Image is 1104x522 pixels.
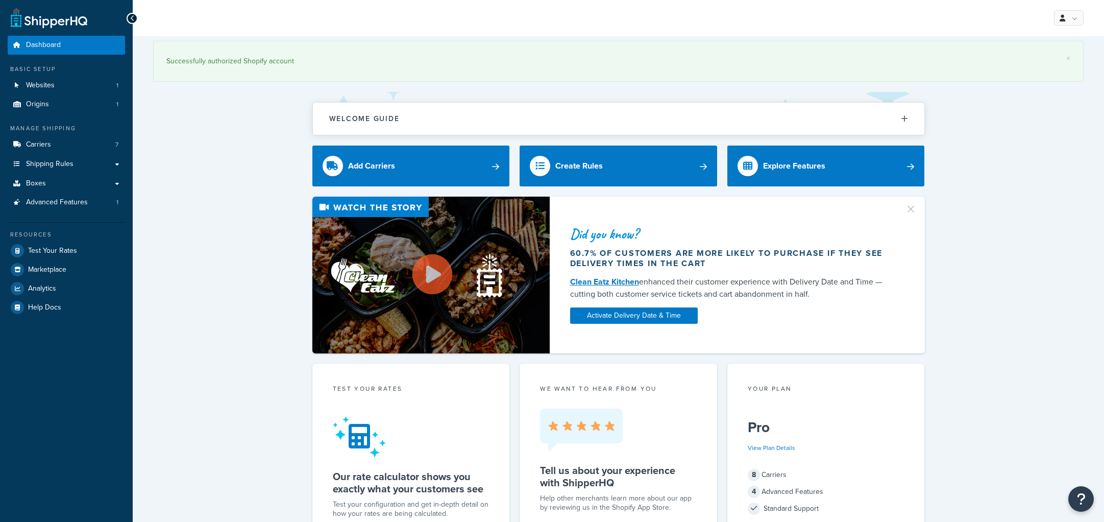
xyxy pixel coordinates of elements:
span: 4 [748,486,760,498]
button: Welcome Guide [313,103,924,135]
a: Marketplace [8,260,125,279]
h5: Our rate calculator shows you exactly what your customers see [333,470,489,495]
div: enhanced their customer experience with Delivery Date and Time — cutting both customer service ti... [570,276,893,300]
span: Origins [26,100,49,109]
a: Websites1 [8,76,125,95]
div: Explore Features [763,159,825,173]
div: Resources [8,230,125,239]
a: Activate Delivery Date & Time [570,307,698,324]
div: Add Carriers [348,159,395,173]
div: Did you know? [570,227,893,241]
li: Advanced Features [8,193,125,212]
div: Test your rates [333,384,489,396]
div: Create Rules [555,159,603,173]
a: View Plan Details [748,443,795,453]
a: Boxes [8,174,125,193]
span: Help Docs [28,303,61,312]
span: 1 [116,81,118,90]
a: Origins1 [8,95,125,114]
span: 1 [116,100,118,109]
a: Advanced Features1 [8,193,125,212]
a: Shipping Rules [8,155,125,174]
a: × [1066,54,1070,62]
div: 60.7% of customers are more likely to purchase if they see delivery times in the cart [570,248,893,269]
span: Websites [26,81,55,90]
li: Websites [8,76,125,95]
p: Help other merchants learn more about our app by reviewing us in the Shopify App Store. [540,494,697,512]
li: Origins [8,95,125,114]
img: Video thumbnail [312,197,550,353]
a: Explore Features [727,146,925,186]
a: Test Your Rates [8,242,125,260]
h2: Welcome Guide [329,115,400,123]
span: Carriers [26,140,51,149]
span: Test Your Rates [28,247,77,255]
a: Carriers7 [8,135,125,154]
span: Analytics [28,284,56,293]
a: Analytics [8,279,125,298]
span: Shipping Rules [26,160,73,169]
p: we want to hear from you [540,384,697,393]
div: Manage Shipping [8,124,125,133]
h5: Pro [748,419,904,436]
a: Add Carriers [312,146,510,186]
div: Basic Setup [8,65,125,74]
span: 1 [116,198,118,207]
a: Help Docs [8,298,125,317]
div: Successfully authorized Shopify account [166,54,1070,68]
span: Dashboard [26,41,61,50]
button: Open Resource Center [1068,486,1094,512]
span: 7 [115,140,118,149]
a: Clean Eatz Kitchen [570,276,639,288]
div: Test your configuration and get in-depth detail on how your rates are being calculated. [333,500,489,518]
h5: Tell us about your experience with ShipperHQ [540,464,697,489]
div: Advanced Features [748,485,904,499]
span: 8 [748,469,760,481]
div: Carriers [748,468,904,482]
span: Boxes [26,179,46,188]
a: Dashboard [8,36,125,55]
span: Marketplace [28,266,66,274]
span: Advanced Features [26,198,88,207]
a: Create Rules [520,146,717,186]
div: Your Plan [748,384,904,396]
li: Carriers [8,135,125,154]
div: Standard Support [748,502,904,516]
